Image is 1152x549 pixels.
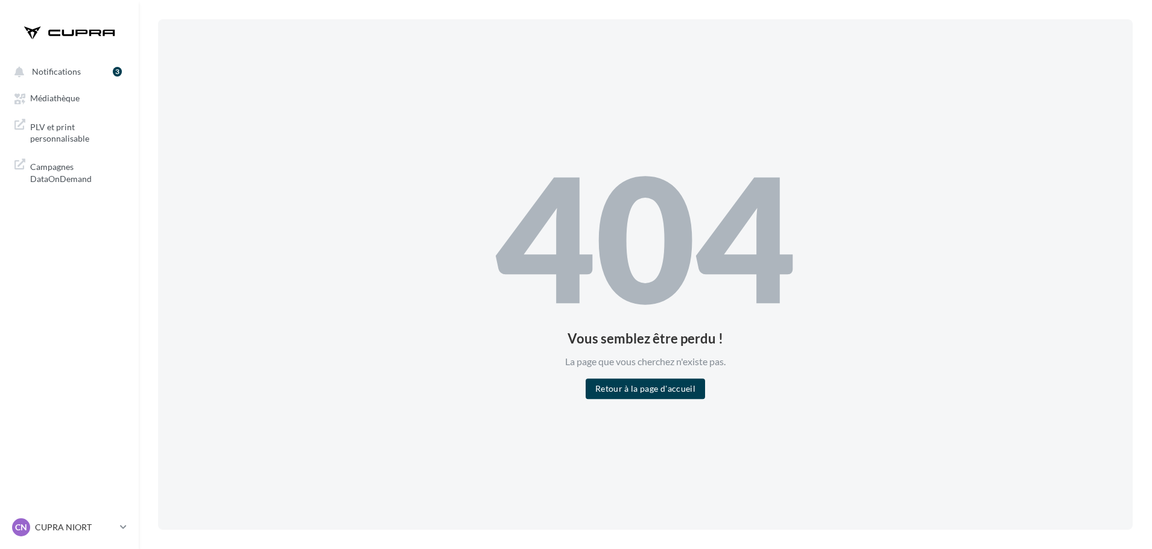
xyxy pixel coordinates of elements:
[15,521,27,533] span: CN
[113,67,122,77] div: 3
[7,60,127,82] button: Notifications 3
[586,378,705,399] button: Retour à la page d'accueil
[30,119,124,145] span: PLV et print personnalisable
[30,93,80,104] span: Médiathèque
[10,516,129,539] a: CN CUPRA NIORT
[495,150,796,323] div: 404
[7,154,131,189] a: Campagnes DataOnDemand
[35,521,115,533] p: CUPRA NIORT
[7,87,131,108] a: Médiathèque
[7,114,131,149] a: PLV et print personnalisable
[30,158,124,184] span: Campagnes DataOnDemand
[32,66,81,77] span: Notifications
[495,355,796,369] div: La page que vous cherchez n'existe pas.
[495,332,796,345] div: Vous semblez être perdu !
